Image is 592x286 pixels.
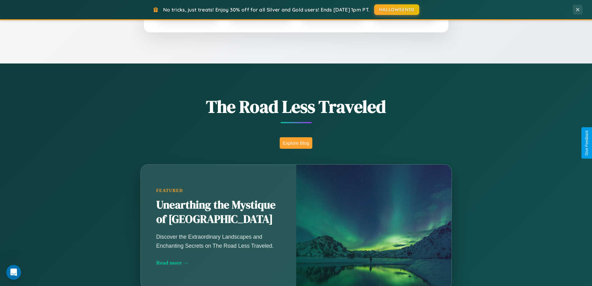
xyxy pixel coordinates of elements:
div: Featured [156,188,281,193]
div: Give Feedback [585,130,589,156]
p: Discover the Extraordinary Landscapes and Enchanting Secrets on The Road Less Traveled. [156,232,281,250]
h2: Unearthing the Mystique of [GEOGRAPHIC_DATA] [156,198,281,227]
h1: The Road Less Traveled [110,95,483,119]
span: No tricks, just treats! Enjoy 30% off for all Silver and Gold users! Ends [DATE] 1pm PT. [163,7,369,13]
div: Read more → [156,260,281,266]
button: Explore Blog [280,137,312,149]
iframe: Intercom live chat [6,265,21,280]
button: HALLOWEEN30 [374,4,419,15]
